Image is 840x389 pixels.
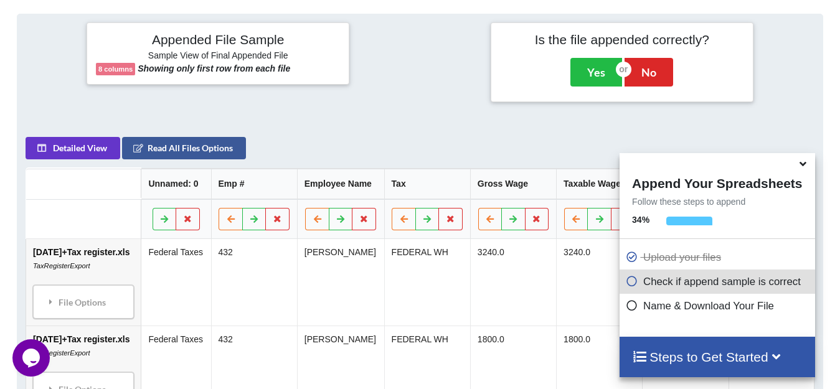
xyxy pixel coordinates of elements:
p: Check if append sample is correct [626,274,811,289]
div: File Options [37,289,130,315]
th: Tax [384,169,470,199]
button: Read All Files Options [122,137,246,159]
th: Employee Name [297,169,384,199]
td: FEDERAL WH [384,239,470,326]
th: Emp # [210,169,296,199]
h4: Steps to Get Started [632,349,802,365]
p: Upload your files [626,250,811,265]
button: Detailed View [26,137,120,159]
td: Federal Taxes [141,239,210,326]
th: Gross Wage [470,169,556,199]
td: [PERSON_NAME] [297,239,384,326]
h4: Is the file appended correctly? [500,32,744,47]
h4: Append Your Spreadsheets [620,172,814,191]
i: TaxRegisterExport [33,262,90,269]
td: 3240.0 [470,239,556,326]
b: 8 columns [98,65,133,73]
iframe: chat widget [12,339,52,377]
p: Follow these steps to append [620,195,814,208]
th: Unnamed: 0 [141,169,210,199]
b: Showing only first row from each file [138,63,290,73]
i: TaxRegisterExport [33,349,90,357]
button: No [625,58,673,87]
td: [DATE]+Tax register.xls [26,239,141,326]
th: Taxable Wage [556,169,642,199]
td: 432 [210,239,296,326]
p: Name & Download Your File [626,298,811,314]
button: Yes [570,58,622,87]
h4: Appended File Sample [96,32,340,49]
b: 34 % [632,215,649,225]
td: 3240.0 [556,239,642,326]
h6: Sample View of Final Appended File [96,50,340,63]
